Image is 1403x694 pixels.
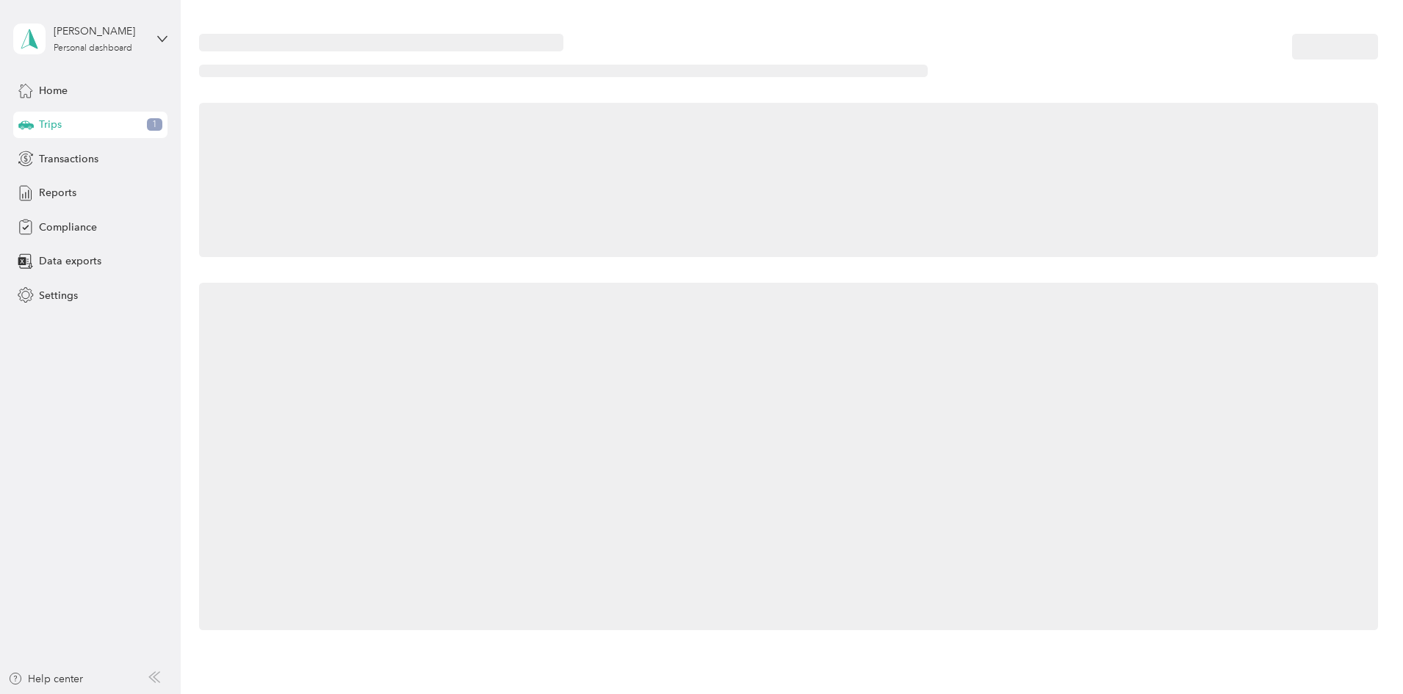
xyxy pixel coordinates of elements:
[39,220,97,235] span: Compliance
[54,44,132,53] div: Personal dashboard
[39,117,62,132] span: Trips
[54,24,145,39] div: [PERSON_NAME]
[39,185,76,200] span: Reports
[39,253,101,269] span: Data exports
[8,671,83,687] button: Help center
[39,83,68,98] span: Home
[147,118,162,131] span: 1
[39,288,78,303] span: Settings
[1321,612,1403,694] iframe: Everlance-gr Chat Button Frame
[39,151,98,167] span: Transactions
